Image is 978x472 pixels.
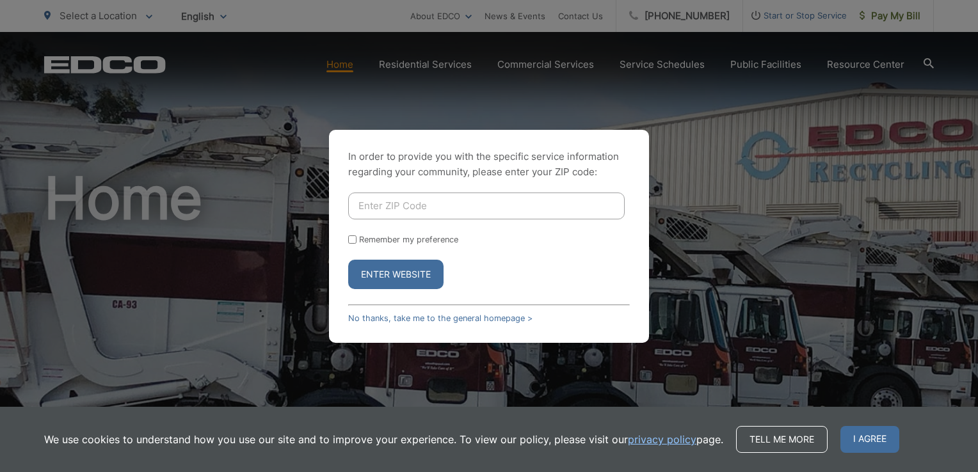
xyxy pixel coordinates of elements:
a: Tell me more [736,426,828,453]
button: Enter Website [348,260,444,289]
span: I agree [840,426,899,453]
label: Remember my preference [359,235,458,244]
a: privacy policy [628,432,696,447]
p: We use cookies to understand how you use our site and to improve your experience. To view our pol... [44,432,723,447]
a: No thanks, take me to the general homepage > [348,313,533,323]
p: In order to provide you with the specific service information regarding your community, please en... [348,149,630,180]
input: Enter ZIP Code [348,193,625,219]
